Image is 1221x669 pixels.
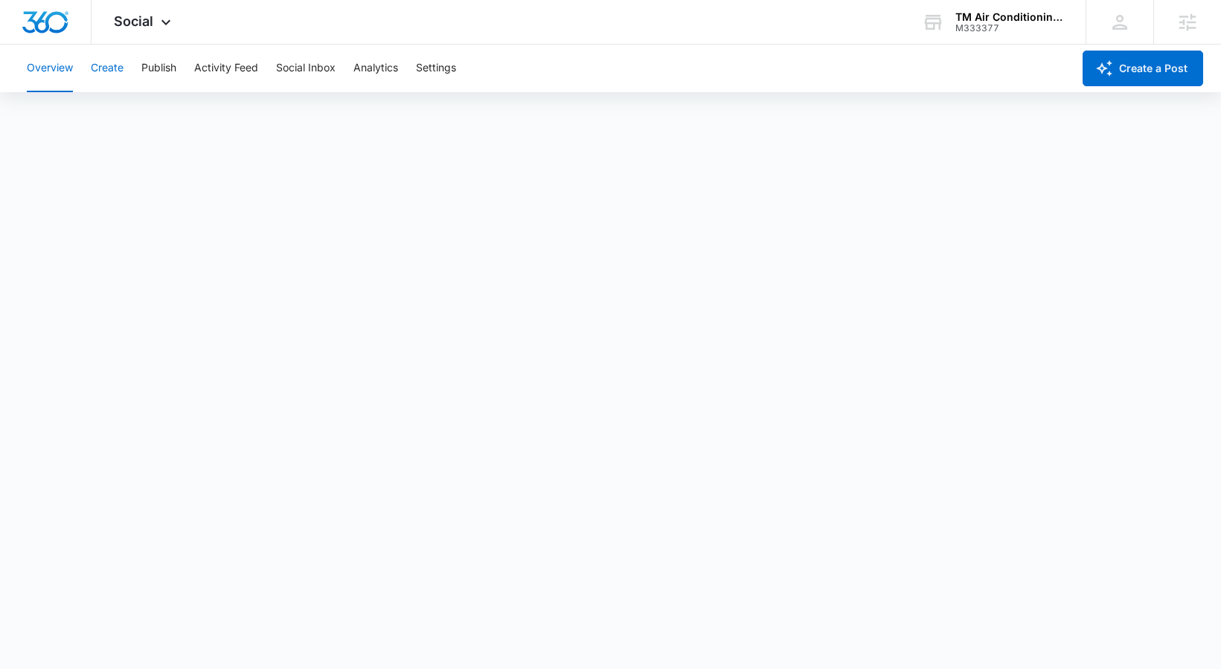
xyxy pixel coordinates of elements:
[141,45,176,92] button: Publish
[91,45,124,92] button: Create
[955,23,1064,33] div: account id
[276,45,336,92] button: Social Inbox
[955,11,1064,23] div: account name
[353,45,398,92] button: Analytics
[27,45,73,92] button: Overview
[114,13,153,29] span: Social
[194,45,258,92] button: Activity Feed
[1083,51,1203,86] button: Create a Post
[416,45,456,92] button: Settings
